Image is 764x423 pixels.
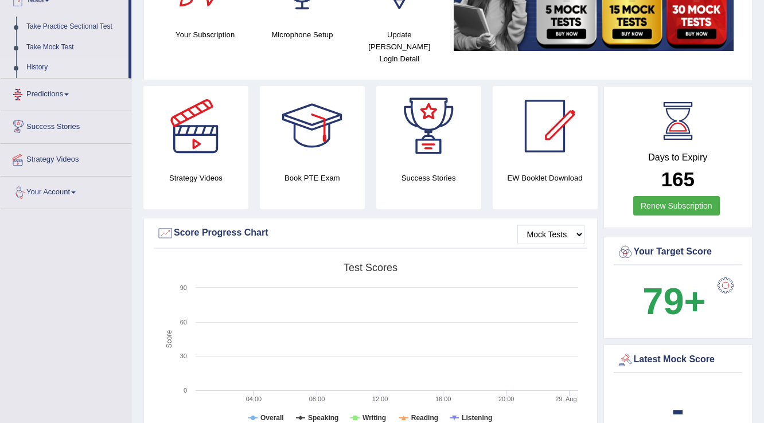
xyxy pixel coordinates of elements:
h4: Days to Expiry [617,152,740,163]
h4: Your Subscription [162,29,248,41]
a: Predictions [1,79,131,107]
a: Your Account [1,177,131,205]
tspan: Overall [260,414,284,422]
text: 16:00 [435,395,451,402]
text: 0 [184,387,187,394]
div: Latest Mock Score [617,351,740,369]
text: 30 [180,352,187,359]
b: 79+ [642,280,705,322]
a: Strategy Videos [1,144,131,173]
text: 08:00 [309,395,325,402]
tspan: Writing [362,414,386,422]
tspan: Reading [411,414,438,422]
a: Take Mock Test [21,37,128,58]
div: Score Progress Chart [157,225,584,242]
b: 165 [661,168,695,190]
tspan: Speaking [308,414,338,422]
text: 12:00 [372,395,388,402]
h4: Microphone Setup [259,29,345,41]
tspan: Test scores [344,262,397,273]
h4: Strategy Videos [143,172,248,184]
text: 90 [180,284,187,291]
h4: EW Booklet Download [493,172,598,184]
text: 20:00 [498,395,514,402]
a: Take Practice Sectional Test [21,17,128,37]
tspan: Score [165,330,173,348]
a: Renew Subscription [633,196,720,216]
a: History [21,57,128,78]
tspan: 29. Aug [555,395,576,402]
div: Your Target Score [617,244,740,261]
a: Success Stories [1,111,131,140]
text: 04:00 [246,395,262,402]
h4: Update [PERSON_NAME] Login Detail [357,29,442,65]
h4: Success Stories [376,172,481,184]
text: 60 [180,319,187,326]
h4: Book PTE Exam [260,172,365,184]
tspan: Listening [462,414,492,422]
